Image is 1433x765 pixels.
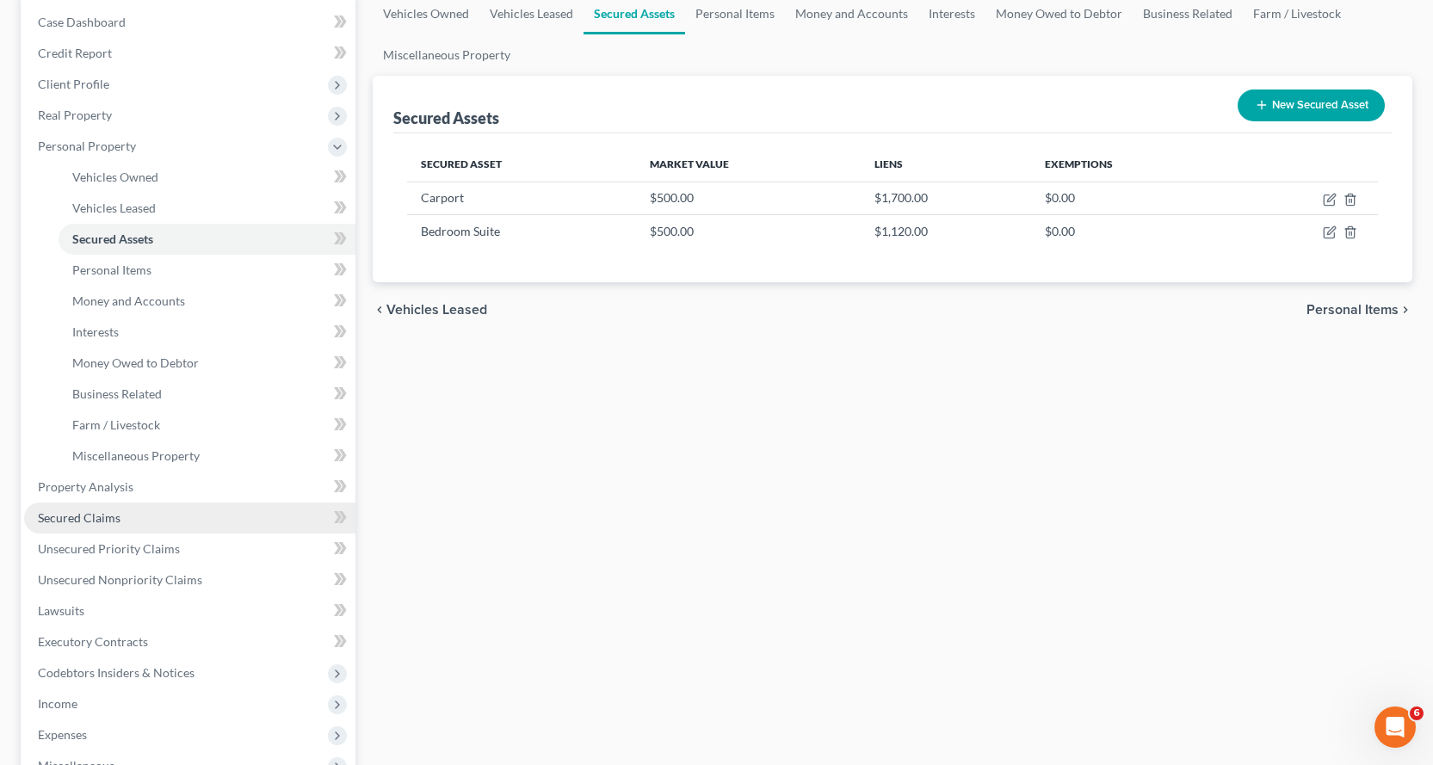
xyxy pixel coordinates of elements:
[38,696,77,711] span: Income
[72,201,156,215] span: Vehicles Leased
[24,534,355,564] a: Unsecured Priority Claims
[72,170,158,184] span: Vehicles Owned
[636,147,861,182] th: Market Value
[38,541,180,556] span: Unsecured Priority Claims
[1031,182,1232,214] td: $0.00
[1374,706,1416,748] iframe: Intercom live chat
[24,595,355,626] a: Lawsuits
[59,162,355,193] a: Vehicles Owned
[38,139,136,153] span: Personal Property
[393,108,499,128] div: Secured Assets
[861,215,1031,248] td: $1,120.00
[386,303,487,317] span: Vehicles Leased
[59,379,355,410] a: Business Related
[373,34,521,76] a: Miscellaneous Property
[38,727,87,742] span: Expenses
[24,472,355,503] a: Property Analysis
[1410,706,1424,720] span: 6
[1306,303,1399,317] span: Personal Items
[24,626,355,657] a: Executory Contracts
[38,510,120,525] span: Secured Claims
[72,231,153,246] span: Secured Assets
[38,634,148,649] span: Executory Contracts
[59,224,355,255] a: Secured Assets
[72,324,119,339] span: Interests
[38,479,133,494] span: Property Analysis
[38,603,84,618] span: Lawsuits
[861,182,1031,214] td: $1,700.00
[72,386,162,401] span: Business Related
[59,410,355,441] a: Farm / Livestock
[373,303,386,317] i: chevron_left
[59,286,355,317] a: Money and Accounts
[373,303,487,317] button: chevron_left Vehicles Leased
[1238,89,1385,121] button: New Secured Asset
[1399,303,1412,317] i: chevron_right
[59,255,355,286] a: Personal Items
[38,77,109,91] span: Client Profile
[38,665,195,680] span: Codebtors Insiders & Notices
[59,193,355,224] a: Vehicles Leased
[72,448,200,463] span: Miscellaneous Property
[636,215,861,248] td: $500.00
[38,572,202,587] span: Unsecured Nonpriority Claims
[1031,215,1232,248] td: $0.00
[72,262,151,277] span: Personal Items
[38,108,112,122] span: Real Property
[1306,303,1412,317] button: Personal Items chevron_right
[24,38,355,69] a: Credit Report
[59,441,355,472] a: Miscellaneous Property
[59,348,355,379] a: Money Owed to Debtor
[38,15,126,29] span: Case Dashboard
[38,46,112,60] span: Credit Report
[407,215,636,248] td: Bedroom Suite
[636,182,861,214] td: $500.00
[24,7,355,38] a: Case Dashboard
[407,182,636,214] td: Carport
[1031,147,1232,182] th: Exemptions
[24,503,355,534] a: Secured Claims
[407,147,636,182] th: Secured Asset
[72,417,160,432] span: Farm / Livestock
[861,147,1031,182] th: Liens
[72,355,199,370] span: Money Owed to Debtor
[24,564,355,595] a: Unsecured Nonpriority Claims
[59,317,355,348] a: Interests
[72,293,185,308] span: Money and Accounts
